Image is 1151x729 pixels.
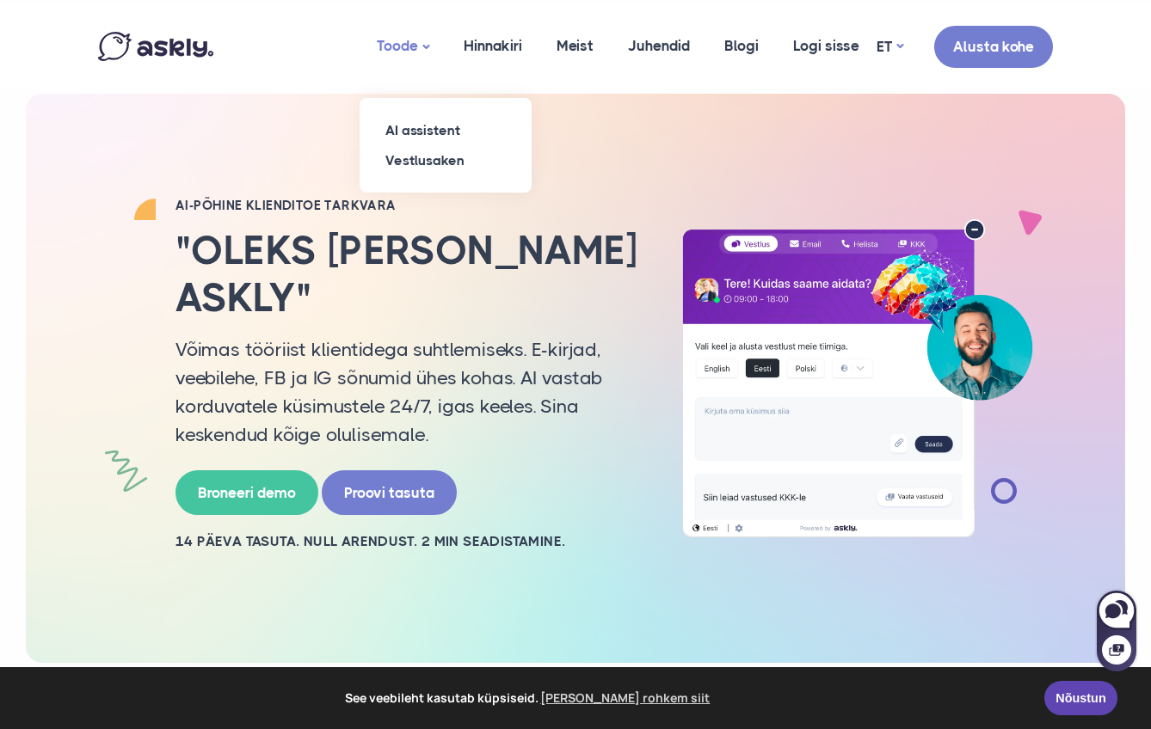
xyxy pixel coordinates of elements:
[1095,587,1138,673] iframe: Askly chat
[360,4,446,89] a: Toode
[539,4,611,88] a: Meist
[611,4,707,88] a: Juhendid
[539,685,713,711] a: learn more about cookies
[175,532,640,551] h2: 14 PÄEVA TASUTA. NULL ARENDUST. 2 MIN SEADISTAMINE.
[175,470,318,516] a: Broneeri demo
[877,34,903,59] a: ET
[322,470,457,516] a: Proovi tasuta
[98,32,213,61] img: Askly
[25,685,1032,711] span: See veebileht kasutab küpsiseid.
[934,26,1053,68] a: Alusta kohe
[175,197,640,214] h2: AI-PÕHINE KLIENDITOE TARKVARA
[360,145,532,175] a: Vestlusaken
[707,4,776,88] a: Blogi
[776,4,877,88] a: Logi sisse
[360,115,532,145] a: AI assistent
[1044,681,1117,715] a: Nõustun
[175,227,640,322] h2: "Oleks [PERSON_NAME] Askly"
[446,4,539,88] a: Hinnakiri
[666,219,1049,536] img: AI multilingual chat
[175,335,640,449] p: Võimas tööriist klientidega suhtlemiseks. E-kirjad, veebilehe, FB ja IG sõnumid ühes kohas. AI va...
